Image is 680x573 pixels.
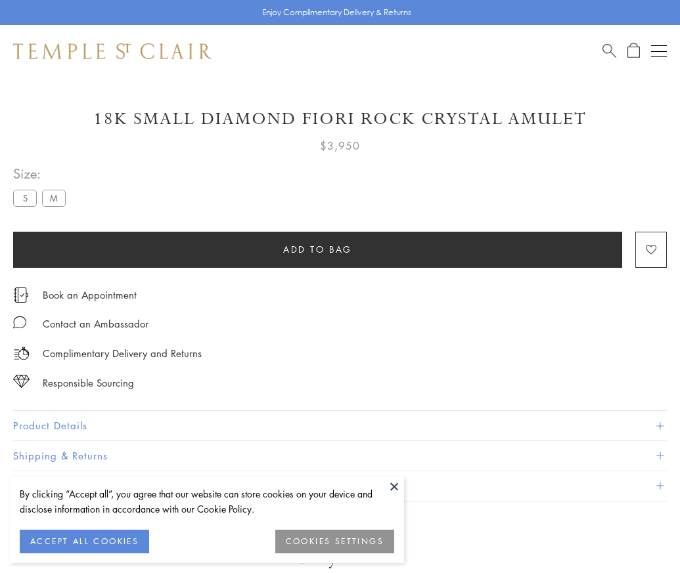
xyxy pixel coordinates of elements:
img: icon_appointment.svg [13,287,29,303]
button: Product Details [13,411,667,440]
p: Complimentary Delivery and Returns [43,345,202,362]
span: Add to bag [283,242,352,257]
label: M [42,190,66,206]
button: COOKIES SETTINGS [275,530,394,553]
label: S [13,190,37,206]
p: Enjoy Complimentary Delivery & Returns [262,6,411,19]
img: MessageIcon-01_2.svg [13,316,26,329]
button: Add to bag [13,232,622,268]
div: Contact an Ambassador [43,316,148,332]
a: Book an Appointment [43,287,137,302]
button: Open navigation [651,43,667,59]
img: icon_delivery.svg [13,345,30,362]
img: icon_sourcing.svg [13,375,30,388]
div: Responsible Sourcing [43,375,134,391]
span: Size: [13,163,71,184]
button: Gifting [13,471,667,501]
img: Temple St. Clair [13,43,212,59]
span: $3,950 [320,137,360,154]
div: By clicking “Accept all”, you agree that our website can store cookies on your device and disclos... [20,486,394,517]
h1: 18K Small Diamond Fiori Rock Crystal Amulet [13,108,667,131]
a: Open Shopping Bag [627,43,640,59]
a: Search [602,43,616,59]
button: Shipping & Returns [13,441,667,471]
button: ACCEPT ALL COOKIES [20,530,149,553]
